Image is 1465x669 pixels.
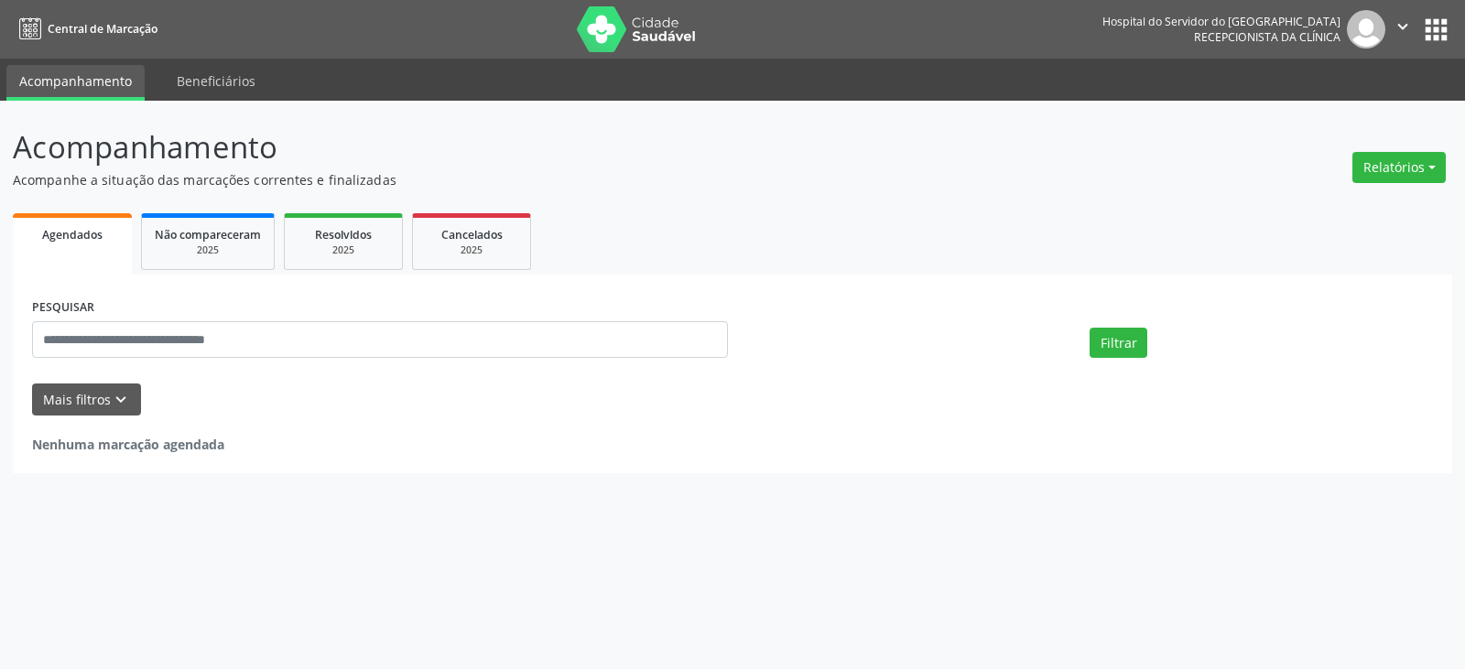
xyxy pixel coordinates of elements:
span: Agendados [42,227,103,243]
i: keyboard_arrow_down [111,390,131,410]
span: Cancelados [441,227,503,243]
button:  [1385,10,1420,49]
button: Filtrar [1090,328,1147,359]
p: Acompanhe a situação das marcações correntes e finalizadas [13,170,1020,189]
div: 2025 [155,243,261,257]
a: Beneficiários [164,65,268,97]
div: 2025 [426,243,517,257]
span: Resolvidos [315,227,372,243]
button: apps [1420,14,1452,46]
div: Hospital do Servidor do [GEOGRAPHIC_DATA] [1102,14,1340,29]
a: Central de Marcação [13,14,157,44]
p: Acompanhamento [13,124,1020,170]
button: Relatórios [1352,152,1446,183]
span: Recepcionista da clínica [1194,29,1340,45]
strong: Nenhuma marcação agendada [32,436,224,453]
span: Central de Marcação [48,21,157,37]
a: Acompanhamento [6,65,145,101]
button: Mais filtroskeyboard_arrow_down [32,383,141,415]
div: 2025 [298,243,389,257]
img: img [1347,10,1385,49]
i:  [1393,16,1413,37]
span: Não compareceram [155,227,261,243]
label: PESQUISAR [32,294,94,322]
